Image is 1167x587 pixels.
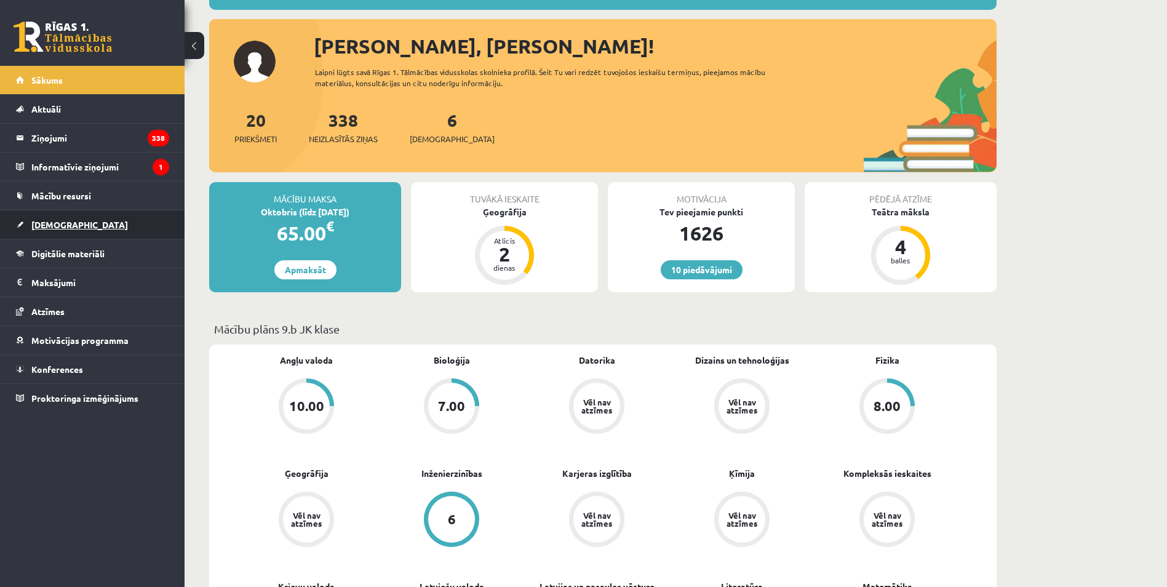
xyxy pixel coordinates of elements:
div: Laipni lūgts savā Rīgas 1. Tālmācības vidusskolas skolnieka profilā. Šeit Tu vari redzēt tuvojošo... [315,66,787,89]
a: Informatīvie ziņojumi1 [16,153,169,181]
a: [DEMOGRAPHIC_DATA] [16,210,169,239]
span: Konferences [31,364,83,375]
div: balles [882,257,919,264]
span: € [326,217,334,235]
a: Maksājumi [16,268,169,297]
a: Apmaksāt [274,260,337,279]
div: Motivācija [608,182,795,206]
a: 10.00 [234,378,379,436]
a: Ģeogrāfija [285,467,329,480]
a: 6 [379,492,524,549]
div: 2 [486,244,523,264]
a: Karjeras izglītība [562,467,632,480]
div: dienas [486,264,523,271]
a: Ziņojumi338 [16,124,169,152]
a: Vēl nav atzīmes [234,492,379,549]
div: 65.00 [209,218,401,248]
span: Motivācijas programma [31,335,129,346]
a: Kompleksās ieskaites [843,467,931,480]
a: Ķīmija [729,467,755,480]
div: Vēl nav atzīmes [580,511,614,527]
span: Priekšmeti [234,133,277,145]
a: Datorika [579,354,615,367]
div: Vēl nav atzīmes [725,398,759,414]
a: Vēl nav atzīmes [669,378,815,436]
legend: Maksājumi [31,268,169,297]
div: 4 [882,237,919,257]
div: Oktobris (līdz [DATE]) [209,206,401,218]
span: Mācību resursi [31,190,91,201]
a: Vēl nav atzīmes [669,492,815,549]
div: Mācību maksa [209,182,401,206]
p: Mācību plāns 9.b JK klase [214,321,992,337]
a: Konferences [16,355,169,383]
span: Neizlasītās ziņas [309,133,378,145]
a: Proktoringa izmēģinājums [16,384,169,412]
legend: Ziņojumi [31,124,169,152]
a: 338Neizlasītās ziņas [309,109,378,145]
a: Aktuāli [16,95,169,123]
div: Atlicis [486,237,523,244]
div: Vēl nav atzīmes [289,511,324,527]
a: Dizains un tehnoloģijas [695,354,789,367]
div: Ģeogrāfija [411,206,598,218]
a: Atzīmes [16,297,169,325]
div: Pēdējā atzīme [805,182,997,206]
a: 6[DEMOGRAPHIC_DATA] [410,109,495,145]
a: Fizika [875,354,899,367]
div: 7.00 [438,399,465,413]
div: 10.00 [289,399,324,413]
span: [DEMOGRAPHIC_DATA] [31,219,128,230]
a: 8.00 [815,378,960,436]
a: Teātra māksla 4 balles [805,206,997,287]
div: 8.00 [874,399,901,413]
a: Ģeogrāfija Atlicis 2 dienas [411,206,598,287]
div: 6 [448,513,456,526]
span: Atzīmes [31,306,65,317]
a: 10 piedāvājumi [661,260,743,279]
a: Motivācijas programma [16,326,169,354]
a: Vēl nav atzīmes [524,378,669,436]
div: Vēl nav atzīmes [725,511,759,527]
legend: Informatīvie ziņojumi [31,153,169,181]
a: Inženierzinības [421,467,482,480]
a: Rīgas 1. Tālmācības vidusskola [14,22,112,52]
a: Sākums [16,66,169,94]
div: Teātra māksla [805,206,997,218]
div: Tev pieejamie punkti [608,206,795,218]
div: Vēl nav atzīmes [870,511,904,527]
a: Mācību resursi [16,182,169,210]
div: [PERSON_NAME], [PERSON_NAME]! [314,31,997,61]
a: Vēl nav atzīmes [524,492,669,549]
a: Digitālie materiāli [16,239,169,268]
a: 7.00 [379,378,524,436]
div: Vēl nav atzīmes [580,398,614,414]
span: Aktuāli [31,103,61,114]
a: Vēl nav atzīmes [815,492,960,549]
a: Bioloģija [434,354,470,367]
span: Sākums [31,74,63,86]
div: Tuvākā ieskaite [411,182,598,206]
i: 1 [153,159,169,175]
i: 338 [148,130,169,146]
a: 20Priekšmeti [234,109,277,145]
a: Angļu valoda [280,354,333,367]
span: Proktoringa izmēģinājums [31,393,138,404]
span: [DEMOGRAPHIC_DATA] [410,133,495,145]
div: 1626 [608,218,795,248]
span: Digitālie materiāli [31,248,105,259]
